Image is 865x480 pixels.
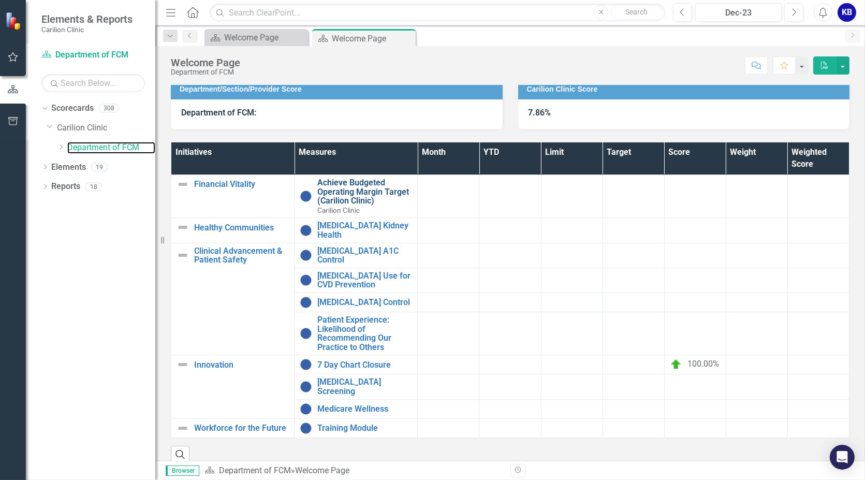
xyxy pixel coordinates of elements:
div: Department of FCM [171,68,240,76]
div: Welcome Page [171,57,240,68]
a: Financial Vitality [194,180,289,189]
button: Search [611,5,663,20]
button: Dec-23 [695,3,782,22]
h3: Department/Section/Provider Score [180,85,497,93]
span: Carilion Clinic [317,206,360,214]
div: Welcome Page [332,32,413,45]
a: Elements [51,162,86,173]
a: Workforce for the Future [194,424,289,433]
img: No Information [300,403,312,415]
img: Not Defined [177,249,189,261]
img: Not Defined [177,422,189,434]
div: Open Intercom Messenger [830,445,855,470]
a: Department of FCM [219,466,291,475]
a: Patient Experience: Likelihood of Recommending Our Practice to Others [317,315,412,352]
a: [MEDICAL_DATA] A1C Control [317,246,412,265]
img: On Target [670,358,682,371]
a: Welcome Page [207,31,305,44]
strong: 7.86% [529,108,551,118]
a: [MEDICAL_DATA] Use for CVD Prevention [317,271,412,289]
span: Elements & Reports [41,13,133,25]
img: No Information [300,249,312,261]
div: 18 [85,182,102,191]
img: Not Defined [177,178,189,191]
div: Welcome Page [295,466,349,475]
a: Healthy Communities [194,223,289,232]
a: Department of FCM [67,142,155,154]
strong: Department of FCM: [181,108,256,118]
a: [MEDICAL_DATA] Control [317,298,412,307]
span: 100.00% [687,359,719,369]
a: [MEDICAL_DATA] Screening [317,377,412,396]
a: Carilion Clinic [57,122,155,134]
a: Training Module [317,424,412,433]
img: No Information [300,190,312,202]
img: No Information [300,224,312,237]
div: 308 [99,104,119,113]
div: 19 [91,163,108,171]
input: Search Below... [41,74,145,92]
img: ClearPoint Strategy [5,11,24,30]
img: No Information [300,422,312,434]
img: No Information [300,358,312,371]
div: Dec-23 [699,7,778,19]
h3: Carilion Clinic Score [527,85,845,93]
button: KB [838,3,856,22]
a: Scorecards [51,103,94,114]
small: Carilion Clinic [41,25,133,34]
div: Welcome Page [224,31,305,44]
a: Achieve Budgeted Operating Margin Target (Carilion Clinic) [317,178,412,206]
img: Not Defined [177,221,189,234]
img: Not Defined [177,358,189,371]
a: Clinical Advancement & Patient Safety [194,246,289,265]
a: Department of FCM [41,49,145,61]
a: [MEDICAL_DATA] Kidney Health [317,221,412,239]
a: Medicare Wellness [317,404,412,414]
a: 7 Day Chart Closure [317,360,412,370]
div: » [204,465,503,477]
a: Innovation [194,360,289,370]
input: Search ClearPoint... [210,4,665,22]
a: Reports [51,181,80,193]
img: No Information [300,327,312,340]
span: Search [626,8,648,16]
span: Browser [166,466,199,476]
img: No Information [300,274,312,286]
img: No Information [300,296,312,309]
img: No Information [300,381,312,393]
